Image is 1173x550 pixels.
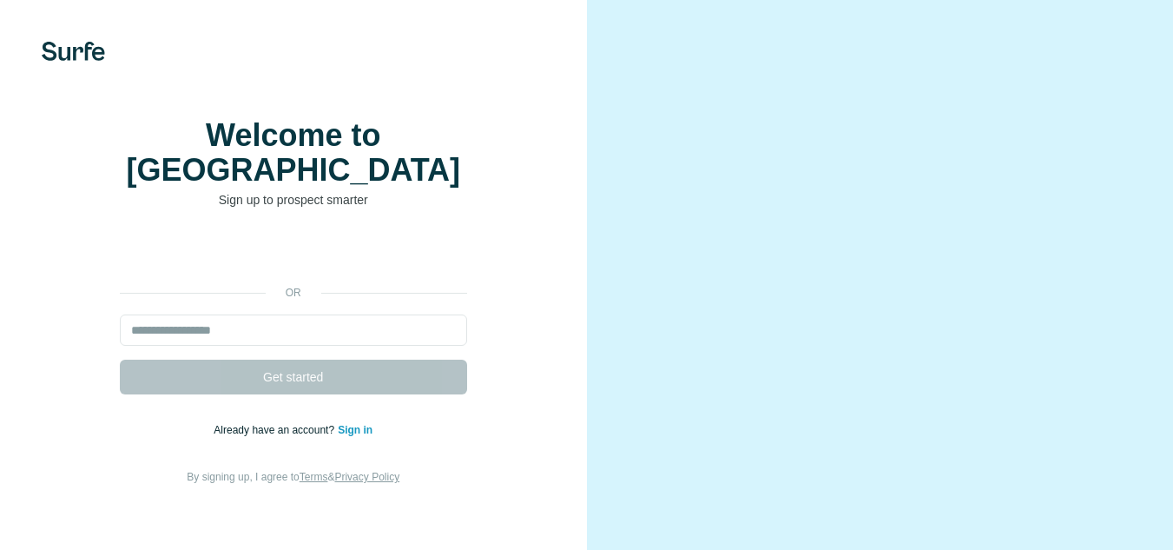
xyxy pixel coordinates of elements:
span: By signing up, I agree to & [187,471,399,483]
p: Sign up to prospect smarter [120,191,467,209]
h1: Welcome to [GEOGRAPHIC_DATA] [120,118,467,188]
span: Already have an account? [214,424,338,436]
p: or [266,285,321,301]
a: Privacy Policy [334,471,399,483]
img: Surfe's logo [42,42,105,61]
iframe: Sign in with Google Button [111,235,476,273]
a: Sign in [338,424,372,436]
a: Terms [300,471,328,483]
